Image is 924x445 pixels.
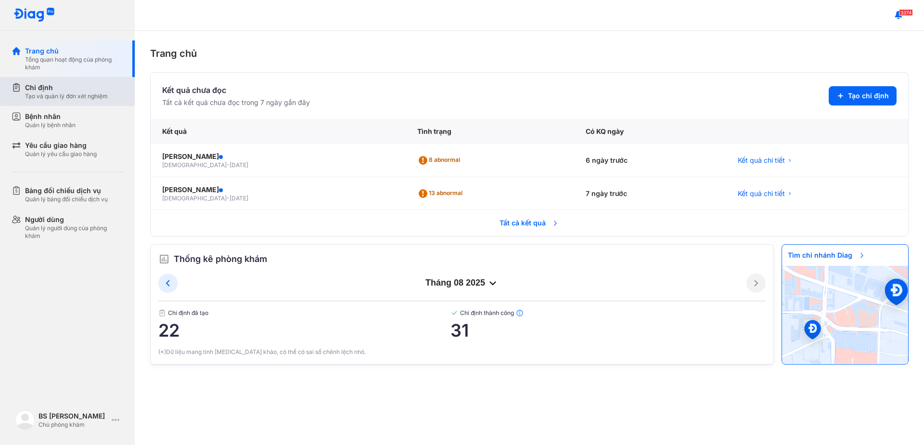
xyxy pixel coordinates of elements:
span: Thống kê phòng khám [174,252,267,266]
div: (*)Dữ liệu mang tính [MEDICAL_DATA] khảo, có thể có sai số chênh lệch nhỏ. [158,348,766,356]
div: Trang chủ [25,46,123,56]
div: Yêu cầu giao hàng [25,141,97,150]
div: Quản lý yêu cầu giao hàng [25,150,97,158]
span: [DEMOGRAPHIC_DATA] [162,195,227,202]
div: [PERSON_NAME] [162,185,394,195]
img: document.50c4cfd0.svg [158,309,166,317]
span: Kết quả chi tiết [738,156,785,165]
div: Bệnh nhân [25,112,76,121]
div: Quản lý bảng đối chiếu dịch vụ [25,196,108,203]
span: Chỉ định đã tạo [158,309,450,317]
div: Tổng quan hoạt động của phòng khám [25,56,123,71]
button: Tạo chỉ định [829,86,897,105]
div: 13 abnormal [417,186,466,201]
div: Quản lý người dùng của phòng khám [25,224,123,240]
span: [DEMOGRAPHIC_DATA] [162,161,227,169]
span: [DATE] [230,161,248,169]
div: BS [PERSON_NAME] [38,411,108,421]
div: Chỉ định [25,83,108,92]
div: Bảng đối chiếu dịch vụ [25,186,108,196]
span: 3374 [899,9,913,16]
span: Chỉ định thành công [450,309,766,317]
div: tháng 08 2025 [178,277,746,289]
span: - [227,195,230,202]
span: 22 [158,321,450,340]
span: - [227,161,230,169]
div: 8 abnormal [417,153,464,168]
div: Người dùng [25,215,123,224]
div: 6 ngày trước [574,144,726,177]
div: Tạo và quản lý đơn xét nghiệm [25,92,108,100]
span: Kết quả chi tiết [738,189,785,198]
span: 31 [450,321,766,340]
img: checked-green.01cc79e0.svg [450,309,458,317]
div: 7 ngày trước [574,177,726,210]
img: info.7e716105.svg [516,309,524,317]
div: Tình trạng [406,119,574,144]
div: Tất cả kết quả chưa đọc trong 7 ngày gần đây [162,98,310,107]
div: Kết quả chưa đọc [162,84,310,96]
span: [DATE] [230,195,248,202]
div: Chủ phòng khám [38,421,108,429]
div: Kết quả [151,119,406,144]
div: Trang chủ [150,46,909,61]
span: Tìm chi nhánh Diag [782,245,872,266]
img: logo [13,8,55,23]
img: logo [15,410,35,430]
span: Tạo chỉ định [848,91,889,101]
div: [PERSON_NAME] [162,152,394,161]
img: order.5a6da16c.svg [158,253,170,265]
div: Quản lý bệnh nhân [25,121,76,129]
span: Tất cả kết quả [494,212,565,234]
div: Có KQ ngày [574,119,726,144]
